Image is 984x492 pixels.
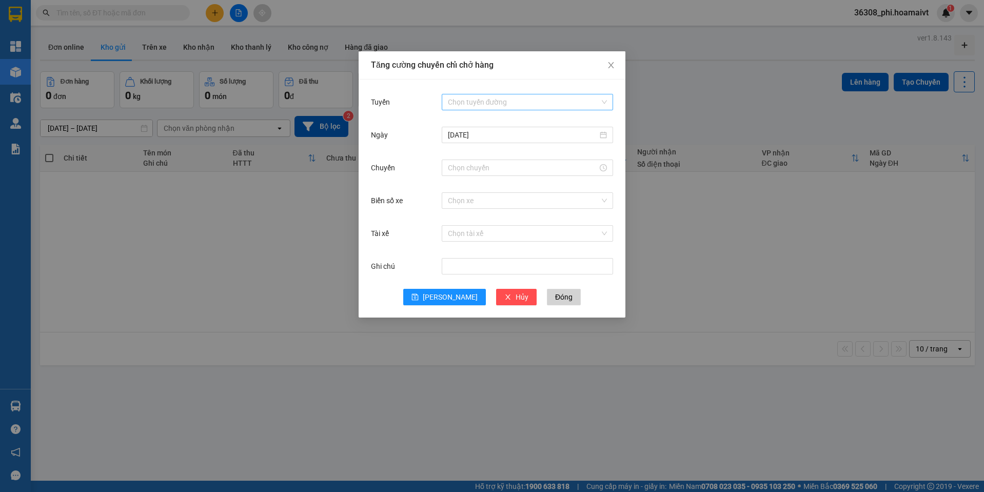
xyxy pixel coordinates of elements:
label: Biển số xe [371,196,408,205]
button: Close [597,51,625,80]
span: save [411,293,419,302]
input: Ngày [448,129,598,141]
span: Hủy [516,291,528,303]
label: Ngày [371,131,393,139]
input: Tài xế [448,226,600,241]
span: close [607,61,615,69]
span: Đóng [555,291,573,303]
span: [PERSON_NAME] [423,291,478,303]
span: close [504,293,511,302]
label: Tuyến [371,98,395,106]
label: Ghi chú [371,262,400,270]
label: Chuyến [371,164,400,172]
button: Đóng [547,289,581,305]
label: Tài xế [371,229,394,238]
button: closeHủy [496,289,537,305]
input: Ghi chú [442,258,613,274]
input: Chuyến [448,162,598,173]
input: Biển số xe [448,193,600,208]
button: save[PERSON_NAME] [403,289,486,305]
div: Tăng cường chuyến chỉ chở hàng [371,60,613,71]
